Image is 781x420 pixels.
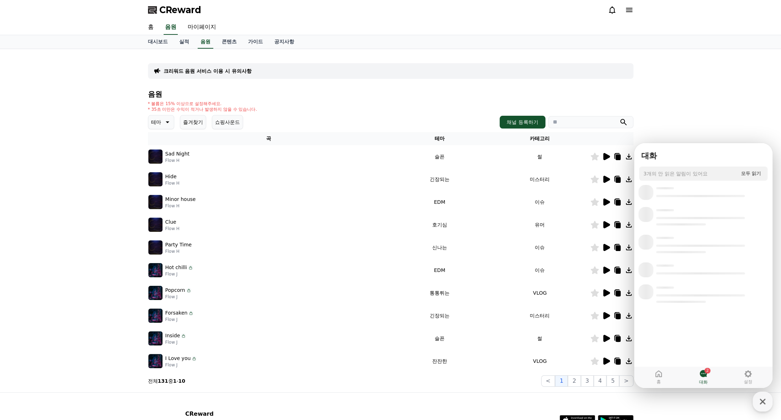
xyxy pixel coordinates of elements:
[594,375,606,387] button: 4
[490,282,590,304] td: VLOG
[165,173,177,180] p: Hide
[490,259,590,282] td: 이슈
[142,20,159,35] a: 홈
[165,241,192,249] p: Party Time
[389,236,490,259] td: 신나는
[164,20,178,35] a: 음원
[173,378,177,384] strong: 1
[389,350,490,372] td: 잔잔한
[180,115,206,129] button: 즐겨찾기
[568,375,581,387] button: 2
[490,168,590,191] td: 미스터리
[148,240,163,255] img: music
[165,317,194,322] p: Flow J
[490,213,590,236] td: 유머
[490,132,590,145] th: 카테고리
[148,172,163,186] img: music
[148,149,163,164] img: music
[555,375,568,387] button: 1
[165,271,193,277] p: Flow J
[212,115,243,129] button: 쇼핑사운드
[165,218,176,226] p: Clue
[389,259,490,282] td: EDM
[148,4,201,16] a: CReward
[165,339,187,345] p: Flow J
[148,354,163,368] img: music
[159,4,201,16] span: CReward
[148,132,390,145] th: 곡
[606,375,619,387] button: 5
[142,35,174,49] a: 대시보드
[165,294,192,300] p: Flow J
[182,20,222,35] a: 마이페이지
[165,264,187,271] p: Hot chilli
[148,115,174,129] button: 테마
[490,145,590,168] td: 썰
[389,168,490,191] td: 긴장되는
[151,117,161,127] p: 테마
[148,331,163,345] img: music
[198,35,213,49] a: 음원
[242,35,269,49] a: 가이드
[490,191,590,213] td: 이슈
[269,35,300,49] a: 공지사항
[148,218,163,232] img: music
[164,67,252,75] a: 크리워드 음원 서비스 이용 시 유의사항
[216,35,242,49] a: 콘텐츠
[165,196,196,203] p: Minor house
[165,309,188,317] p: Forsaken
[148,101,257,107] p: * 볼륨은 15% 이상으로 설정해주세요.
[165,158,189,163] p: Flow H
[165,150,189,158] p: Sad Night
[389,191,490,213] td: EDM
[148,90,633,98] h4: 음원
[490,350,590,372] td: VLOG
[148,286,163,300] img: music
[165,362,197,368] p: Flow J
[148,309,163,323] img: music
[148,263,163,277] img: music
[619,375,633,387] button: >
[165,249,192,254] p: Flow H
[490,304,590,327] td: 미스터리
[389,282,490,304] td: 통통튀는
[389,213,490,236] td: 호기심
[389,304,490,327] td: 긴장되는
[185,410,272,418] p: CReward
[165,355,191,362] p: I Love you
[165,287,185,294] p: Popcorn
[174,35,195,49] a: 실적
[165,180,180,186] p: Flow H
[634,143,772,388] iframe: Channel chat
[389,327,490,350] td: 슬픈
[165,332,180,339] p: Inside
[581,375,594,387] button: 3
[148,195,163,209] img: music
[541,375,555,387] button: <
[148,377,186,384] p: 전체 중 -
[165,226,180,231] p: Flow H
[158,378,168,384] strong: 131
[165,203,196,209] p: Flow H
[389,145,490,168] td: 슬픈
[500,116,545,129] button: 채널 등록하기
[490,327,590,350] td: 썰
[490,236,590,259] td: 이슈
[148,107,257,112] p: * 35초 미만은 수익이 적거나 발생하지 않을 수 있습니다.
[178,378,185,384] strong: 10
[389,132,490,145] th: 테마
